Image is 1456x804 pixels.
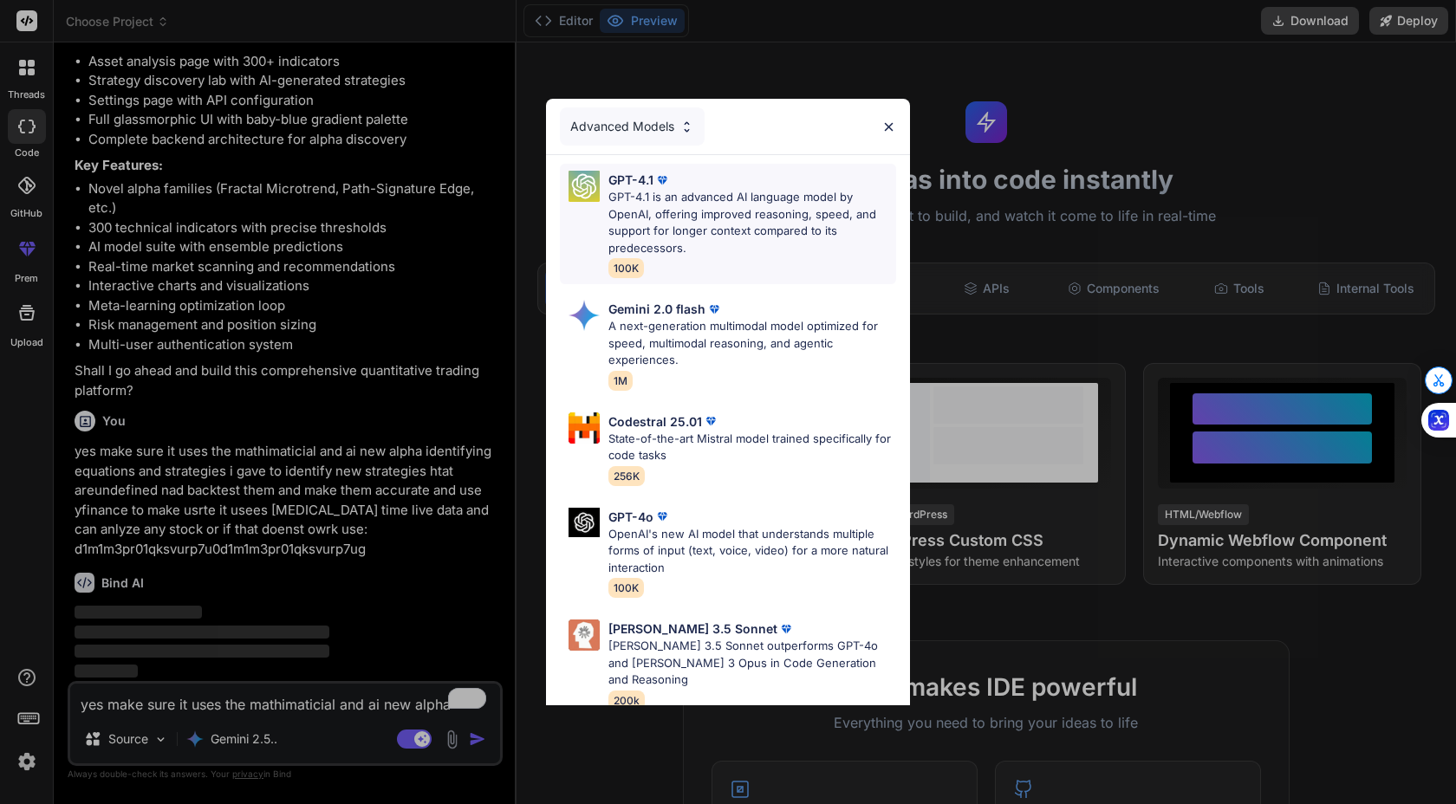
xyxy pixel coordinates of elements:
[608,691,645,710] span: 200k
[569,508,600,538] img: Pick Models
[608,466,645,486] span: 256K
[608,189,896,256] p: GPT-4.1 is an advanced AI language model by OpenAI, offering improved reasoning, speed, and suppo...
[569,412,600,444] img: Pick Models
[569,171,600,202] img: Pick Models
[679,120,694,134] img: Pick Models
[653,172,671,189] img: premium
[777,620,795,638] img: premium
[608,300,705,318] p: Gemini 2.0 flash
[881,120,896,134] img: close
[702,412,719,430] img: premium
[608,412,702,431] p: Codestral 25.01
[608,371,633,391] span: 1M
[608,526,896,577] p: OpenAI's new AI model that understands multiple forms of input (text, voice, video) for a more na...
[608,638,896,689] p: [PERSON_NAME] 3.5 Sonnet outperforms GPT-4o and [PERSON_NAME] 3 Opus in Code Generation and Reaso...
[608,431,896,464] p: State-of-the-art Mistral model trained specifically for code tasks
[653,508,671,525] img: premium
[560,107,705,146] div: Advanced Models
[705,301,723,318] img: premium
[608,171,653,189] p: GPT-4.1
[608,619,777,638] p: [PERSON_NAME] 3.5 Sonnet
[569,619,600,651] img: Pick Models
[608,318,896,369] p: A next-generation multimodal model optimized for speed, multimodal reasoning, and agentic experie...
[608,578,644,598] span: 100K
[608,508,653,526] p: GPT-4o
[569,300,600,331] img: Pick Models
[608,258,644,278] span: 100K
